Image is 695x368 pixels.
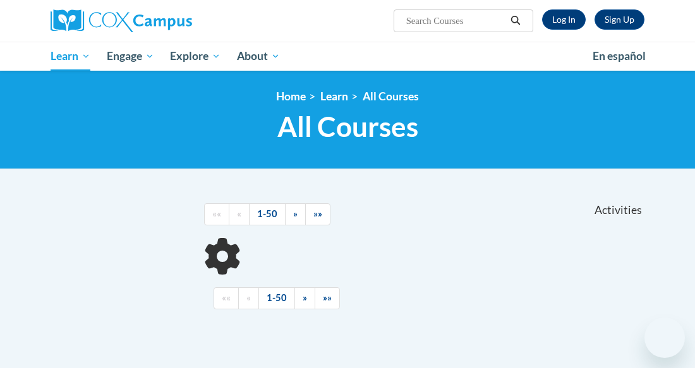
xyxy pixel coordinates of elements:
a: Next [285,203,306,225]
a: Cox Campus [51,9,236,32]
a: Previous [238,287,259,309]
img: Cox Campus [51,9,192,32]
a: Previous [229,203,250,225]
span: « [246,292,251,303]
a: About [229,42,288,71]
button: Search [506,13,525,28]
a: Home [276,90,306,103]
span: «« [212,208,221,219]
a: Log In [542,9,586,30]
span: » [303,292,307,303]
input: Search Courses [405,13,506,28]
a: All Courses [363,90,419,103]
a: Begining [204,203,229,225]
span: » [293,208,298,219]
span: Learn [51,49,90,64]
a: 1-50 [258,287,295,309]
a: Engage [99,42,162,71]
a: End [315,287,340,309]
iframe: Button to launch messaging window [644,318,685,358]
a: Explore [162,42,229,71]
a: 1-50 [249,203,286,225]
span: »» [313,208,322,219]
a: End [305,203,330,225]
a: Learn [42,42,99,71]
span: Engage [107,49,154,64]
span: Explore [170,49,221,64]
span: All Courses [277,110,418,143]
span: En español [593,49,646,62]
a: En español [584,43,654,69]
span: About [237,49,280,64]
div: Main menu [41,42,654,71]
span: «« [222,292,231,303]
a: Begining [214,287,239,309]
a: Next [294,287,315,309]
a: Learn [320,90,348,103]
a: Register [595,9,644,30]
span: « [237,208,241,219]
span: Activities [595,203,642,217]
span: »» [323,292,332,303]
